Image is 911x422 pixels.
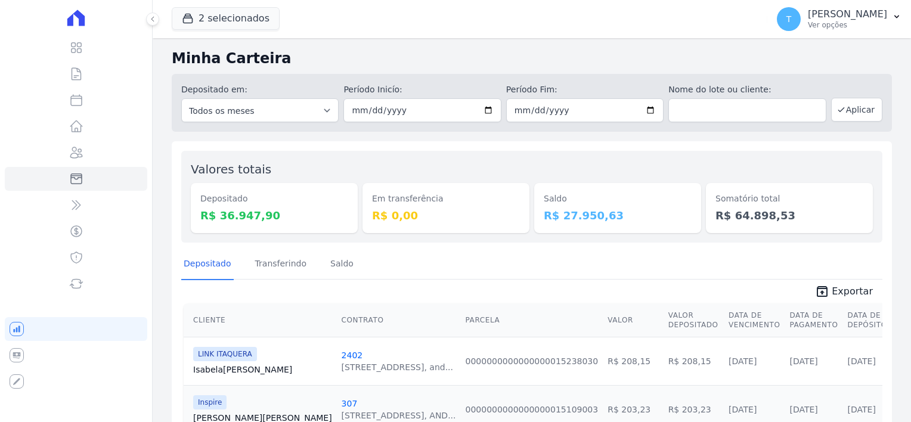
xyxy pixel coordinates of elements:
[767,2,911,36] button: T [PERSON_NAME] Ver opções
[172,7,280,30] button: 2 selecionados
[724,303,785,337] th: Data de Vencimento
[193,347,257,361] span: LINK ITAQUERA
[342,361,453,373] div: [STREET_ADDRESS], and...
[729,356,757,366] a: [DATE]
[848,356,876,366] a: [DATE]
[193,395,227,409] span: Inspire
[664,303,724,337] th: Valor Depositado
[808,8,887,20] p: [PERSON_NAME]
[342,399,358,408] a: 307
[664,337,724,385] td: R$ 208,15
[191,162,271,176] label: Valores totais
[603,303,663,337] th: Valor
[343,83,501,96] label: Período Inicío:
[184,303,337,337] th: Cliente
[200,207,348,224] dd: R$ 36.947,90
[506,83,664,96] label: Período Fim:
[372,193,520,205] dt: Em transferência
[785,303,842,337] th: Data de Pagamento
[342,350,363,360] a: 2402
[337,303,461,337] th: Contrato
[831,98,882,122] button: Aplicar
[253,249,309,280] a: Transferindo
[843,303,892,337] th: Data de Depósito
[815,284,829,299] i: unarchive
[715,207,863,224] dd: R$ 64.898,53
[181,249,234,280] a: Depositado
[603,337,663,385] td: R$ 208,15
[544,207,692,224] dd: R$ 27.950,63
[181,85,247,94] label: Depositado em:
[786,15,792,23] span: T
[172,48,892,69] h2: Minha Carteira
[466,405,599,414] a: 0000000000000000015109003
[544,193,692,205] dt: Saldo
[466,356,599,366] a: 0000000000000000015238030
[193,364,332,376] a: Isabela[PERSON_NAME]
[808,20,887,30] p: Ver opções
[342,409,456,421] div: [STREET_ADDRESS], AND...
[715,193,863,205] dt: Somatório total
[789,356,817,366] a: [DATE]
[328,249,356,280] a: Saldo
[461,303,603,337] th: Parcela
[668,83,826,96] label: Nome do lote ou cliente:
[789,405,817,414] a: [DATE]
[372,207,520,224] dd: R$ 0,00
[729,405,757,414] a: [DATE]
[805,284,882,301] a: unarchive Exportar
[200,193,348,205] dt: Depositado
[848,405,876,414] a: [DATE]
[832,284,873,299] span: Exportar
